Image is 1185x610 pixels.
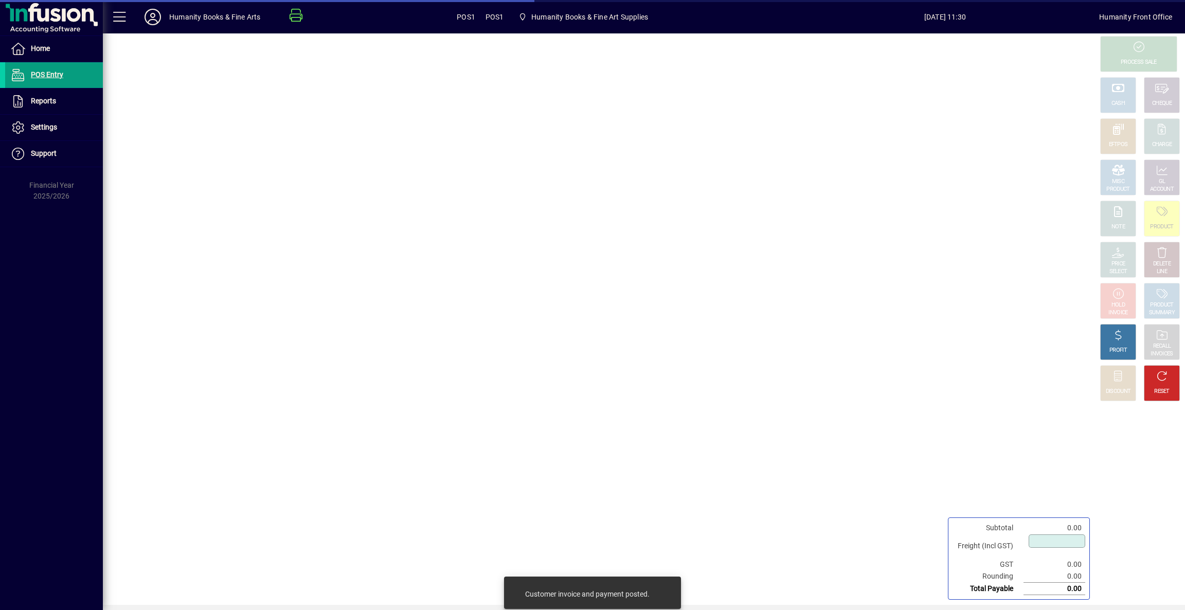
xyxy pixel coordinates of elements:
div: HOLD [1111,301,1125,309]
a: Home [5,36,103,62]
td: Freight (Incl GST) [953,534,1024,559]
td: 0.00 [1024,583,1085,595]
div: Customer invoice and payment posted. [525,589,650,599]
td: Total Payable [953,583,1024,595]
div: DELETE [1153,260,1171,268]
span: Humanity Books & Fine Art Supplies [514,8,652,26]
div: Humanity Front Office [1099,9,1172,25]
div: SUMMARY [1149,309,1175,317]
div: MISC [1112,178,1124,186]
span: POS Entry [31,70,63,79]
div: RECALL [1153,343,1171,350]
div: PRODUCT [1106,186,1129,193]
span: Settings [31,123,57,131]
div: CASH [1111,100,1125,107]
span: POS1 [457,9,475,25]
td: GST [953,559,1024,570]
div: EFTPOS [1109,141,1128,149]
td: Subtotal [953,522,1024,534]
span: POS1 [486,9,504,25]
a: Reports [5,88,103,114]
div: PRICE [1111,260,1125,268]
button: Profile [136,8,169,26]
div: INVOICE [1108,309,1127,317]
td: 0.00 [1024,570,1085,583]
div: NOTE [1111,223,1125,231]
span: Reports [31,97,56,105]
td: 0.00 [1024,559,1085,570]
div: DISCOUNT [1106,388,1130,396]
div: CHEQUE [1152,100,1172,107]
div: PROCESS SALE [1121,59,1157,66]
div: CHARGE [1152,141,1172,149]
div: SELECT [1109,268,1127,276]
a: Support [5,141,103,167]
div: LINE [1157,268,1167,276]
td: Rounding [953,570,1024,583]
span: [DATE] 11:30 [791,9,1099,25]
div: GL [1159,178,1165,186]
td: 0.00 [1024,522,1085,534]
div: PROFIT [1109,347,1127,354]
div: Humanity Books & Fine Arts [169,9,261,25]
div: INVOICES [1151,350,1173,358]
span: Home [31,44,50,52]
div: PRODUCT [1150,223,1173,231]
span: Support [31,149,57,157]
span: Humanity Books & Fine Art Supplies [531,9,648,25]
div: PRODUCT [1150,301,1173,309]
div: ACCOUNT [1150,186,1174,193]
a: Settings [5,115,103,140]
div: RESET [1154,388,1170,396]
